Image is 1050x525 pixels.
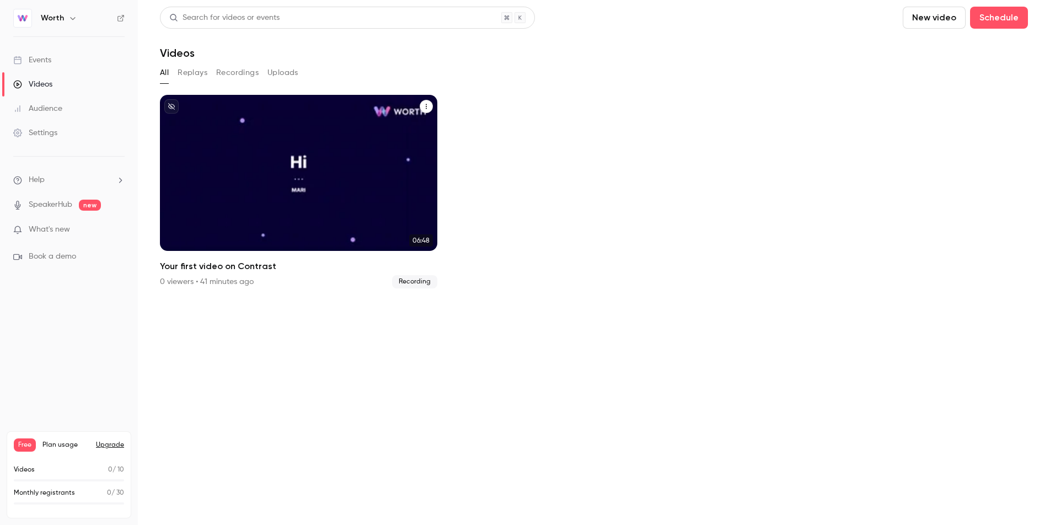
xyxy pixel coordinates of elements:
[392,275,437,288] span: Recording
[160,7,1028,518] section: Videos
[14,465,35,475] p: Videos
[14,9,31,27] img: Worth
[41,13,64,24] h6: Worth
[29,199,72,211] a: SpeakerHub
[14,488,75,498] p: Monthly registrants
[107,488,124,498] p: / 30
[42,441,89,449] span: Plan usage
[216,64,259,82] button: Recordings
[79,200,101,211] span: new
[160,95,437,288] a: 06:48Your first video on Contrast0 viewers • 41 minutes agoRecording
[108,465,124,475] p: / 10
[160,260,437,273] h2: Your first video on Contrast
[108,467,113,473] span: 0
[13,79,52,90] div: Videos
[13,103,62,114] div: Audience
[96,441,124,449] button: Upgrade
[160,276,254,287] div: 0 viewers • 41 minutes ago
[160,95,437,288] li: Your first video on Contrast
[903,7,966,29] button: New video
[970,7,1028,29] button: Schedule
[169,12,280,24] div: Search for videos or events
[409,234,433,247] span: 06:48
[267,64,298,82] button: Uploads
[111,225,125,235] iframe: Noticeable Trigger
[164,99,179,114] button: unpublished
[160,95,1028,288] ul: Videos
[160,46,195,60] h1: Videos
[29,251,76,262] span: Book a demo
[14,438,36,452] span: Free
[13,174,125,186] li: help-dropdown-opener
[107,490,111,496] span: 0
[13,127,57,138] div: Settings
[29,224,70,235] span: What's new
[160,64,169,82] button: All
[29,174,45,186] span: Help
[178,64,207,82] button: Replays
[13,55,51,66] div: Events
